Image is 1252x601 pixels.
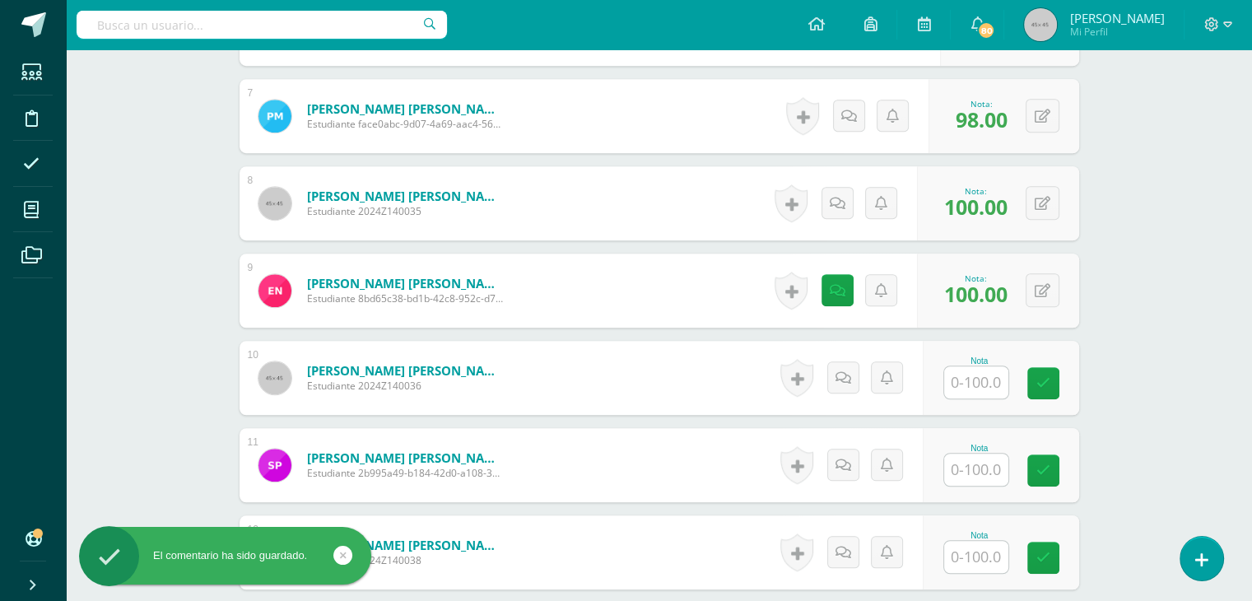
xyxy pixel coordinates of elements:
input: 0-100.0 [944,366,1008,398]
a: [PERSON_NAME] [PERSON_NAME] [307,275,505,291]
img: 5c23f6078a0a9e50de0c3da3697b58b7.png [258,100,291,133]
span: 100.00 [944,280,1008,308]
a: [PERSON_NAME] [PERSON_NAME] [307,362,505,379]
span: 98.00 [956,105,1008,133]
span: Estudiante 2024Z140035 [307,204,505,218]
div: Nota: [944,273,1008,284]
div: Nota [943,531,1016,540]
div: Nota [943,444,1016,453]
div: Nota [943,356,1016,366]
div: El comentario ha sido guardado. [79,548,371,563]
span: 100.00 [944,193,1008,221]
a: [PERSON_NAME] [PERSON_NAME] [307,537,505,553]
input: 0-100.0 [944,454,1008,486]
input: Busca un usuario... [77,11,447,39]
span: Estudiante 2024Z140036 [307,379,505,393]
div: Nota: [944,185,1008,197]
img: 45x45 [258,361,291,394]
img: 3839de8fda00675a77ebca2fe26f643e.png [258,274,291,307]
span: Estudiante 2b995a49-b184-42d0-a108-3e5c4e94b620 [307,466,505,480]
div: Nota: [956,98,1008,109]
a: [PERSON_NAME] [PERSON_NAME] [307,100,505,117]
span: Estudiante 2024Z140038 [307,553,505,567]
span: Estudiante face0abc-9d07-4a69-aac4-5653bf4f25c3 [307,117,505,131]
img: 45x45 [1024,8,1057,41]
span: 80 [977,21,995,40]
span: [PERSON_NAME] [1069,10,1164,26]
span: Estudiante 8bd65c38-bd1b-42c8-952c-d753d071bc53 [307,291,505,305]
img: 0e7337e1550ad319caa4678a3bd9f020.png [258,449,291,482]
img: 45x45 [258,187,291,220]
input: 0-100.0 [944,541,1008,573]
a: [PERSON_NAME] [PERSON_NAME] [307,450,505,466]
span: Mi Perfil [1069,25,1164,39]
a: [PERSON_NAME] [PERSON_NAME] [307,188,505,204]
